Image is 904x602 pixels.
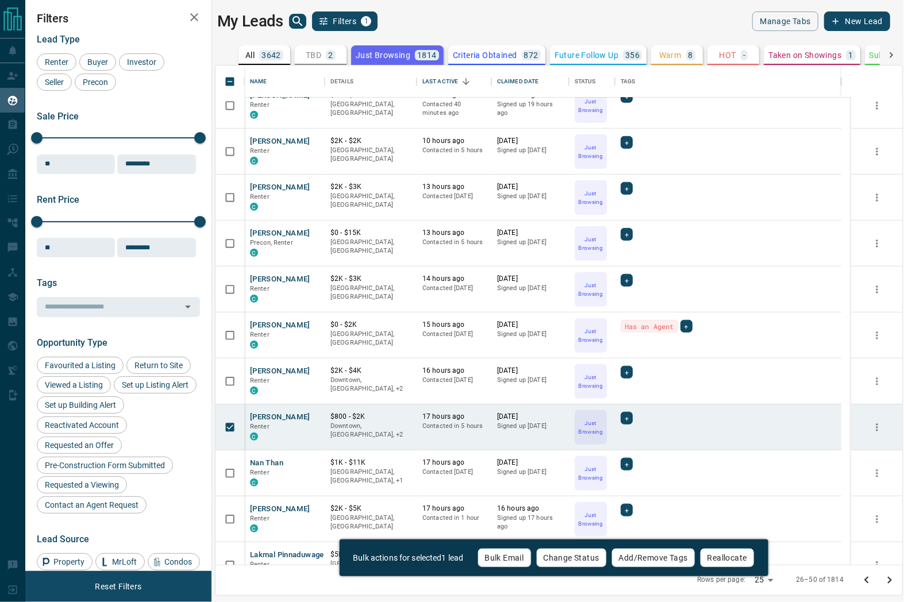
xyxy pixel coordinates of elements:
[625,458,629,470] span: +
[422,504,486,514] p: 17 hours ago
[855,569,878,592] button: Go to previous page
[250,249,258,257] div: condos.ca
[37,396,124,414] div: Set up Building Alert
[497,504,563,514] p: 16 hours ago
[330,422,411,439] p: North York, Toronto
[621,228,633,241] div: +
[497,376,563,385] p: Signed up [DATE]
[37,457,173,474] div: Pre-Construction Form Submitted
[700,548,755,568] button: Reallocate
[868,511,886,528] button: more
[453,51,517,59] p: Criteria Obtained
[422,284,486,293] p: Contacted [DATE]
[330,330,411,348] p: [GEOGRAPHIC_DATA], [GEOGRAPHIC_DATA]
[330,65,353,98] div: Details
[330,514,411,531] p: [GEOGRAPHIC_DATA], [GEOGRAPHIC_DATA]
[250,285,270,292] span: Renter
[688,51,693,59] p: 8
[625,412,629,424] span: +
[659,51,682,59] p: Warm
[41,480,123,489] span: Requested a Viewing
[250,550,324,561] button: Lakmal Pinnaduwage
[250,458,283,469] button: Nan Than
[422,458,486,468] p: 17 hours ago
[576,419,606,436] p: Just Browsing
[868,557,886,574] button: more
[41,441,118,450] span: Requested an Offer
[497,412,563,422] p: [DATE]
[250,101,270,109] span: Renter
[576,143,606,160] p: Just Browsing
[289,14,306,29] button: search button
[868,327,886,344] button: more
[328,51,333,59] p: 2
[37,194,79,205] span: Rent Price
[250,366,310,377] button: [PERSON_NAME]
[41,500,143,510] span: Contact an Agent Request
[330,559,411,577] p: [GEOGRAPHIC_DATA], [GEOGRAPHIC_DATA]
[524,51,538,59] p: 872
[123,57,160,67] span: Investor
[422,182,486,192] p: 13 hours ago
[108,557,141,566] span: MrLoft
[621,504,633,516] div: +
[250,193,270,200] span: Renter
[422,228,486,238] p: 13 hours ago
[330,274,411,284] p: $2K - $3K
[126,357,191,374] div: Return to Site
[497,65,539,98] div: Claimed Date
[752,11,818,31] button: Manage Tabs
[114,376,197,393] div: Set up Listing Alert
[750,572,778,588] div: 25
[37,53,76,71] div: Renter
[422,65,458,98] div: Last Active
[75,74,116,91] div: Precon
[621,182,633,195] div: +
[422,422,486,431] p: Contacted in 5 hours
[497,192,563,201] p: Signed up [DATE]
[576,465,606,482] p: Just Browsing
[621,136,633,149] div: +
[768,51,841,59] p: Taken on Showings
[250,341,258,349] div: condos.ca
[625,321,674,332] span: Has an Agent
[743,51,745,59] p: -
[37,357,124,374] div: Favourited a Listing
[37,376,111,393] div: Viewed a Listing
[250,274,310,285] button: [PERSON_NAME]
[250,561,270,568] span: Renter
[868,281,886,298] button: more
[356,51,410,59] p: Just Browsing
[625,51,640,59] p: 356
[250,387,258,395] div: condos.ca
[330,376,411,393] p: West End, Toronto
[621,366,633,379] div: +
[83,57,112,67] span: Buyer
[250,157,258,165] div: condos.ca
[250,295,258,303] div: condos.ca
[41,380,107,389] span: Viewed a Listing
[422,146,486,155] p: Contacted in 5 hours
[37,337,107,348] span: Opportunity Type
[625,275,629,286] span: +
[625,504,629,516] span: +
[41,400,120,410] span: Set up Building Alert
[497,182,563,192] p: [DATE]
[41,420,123,430] span: Reactivated Account
[868,189,886,206] button: more
[497,458,563,468] p: [DATE]
[422,100,486,118] p: Contacted 40 minutes ago
[37,437,122,454] div: Requested an Offer
[180,299,196,315] button: Open
[362,17,370,25] span: 1
[87,577,149,596] button: Reset Filters
[37,11,200,25] h2: Filters
[868,235,886,252] button: more
[417,51,437,59] p: 1814
[497,468,563,477] p: Signed up [DATE]
[118,380,193,389] span: Set up Listing Alert
[576,373,606,390] p: Just Browsing
[625,137,629,148] span: +
[95,553,145,570] div: MrLoft
[353,552,463,564] p: Bulk actions for selected 1 lead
